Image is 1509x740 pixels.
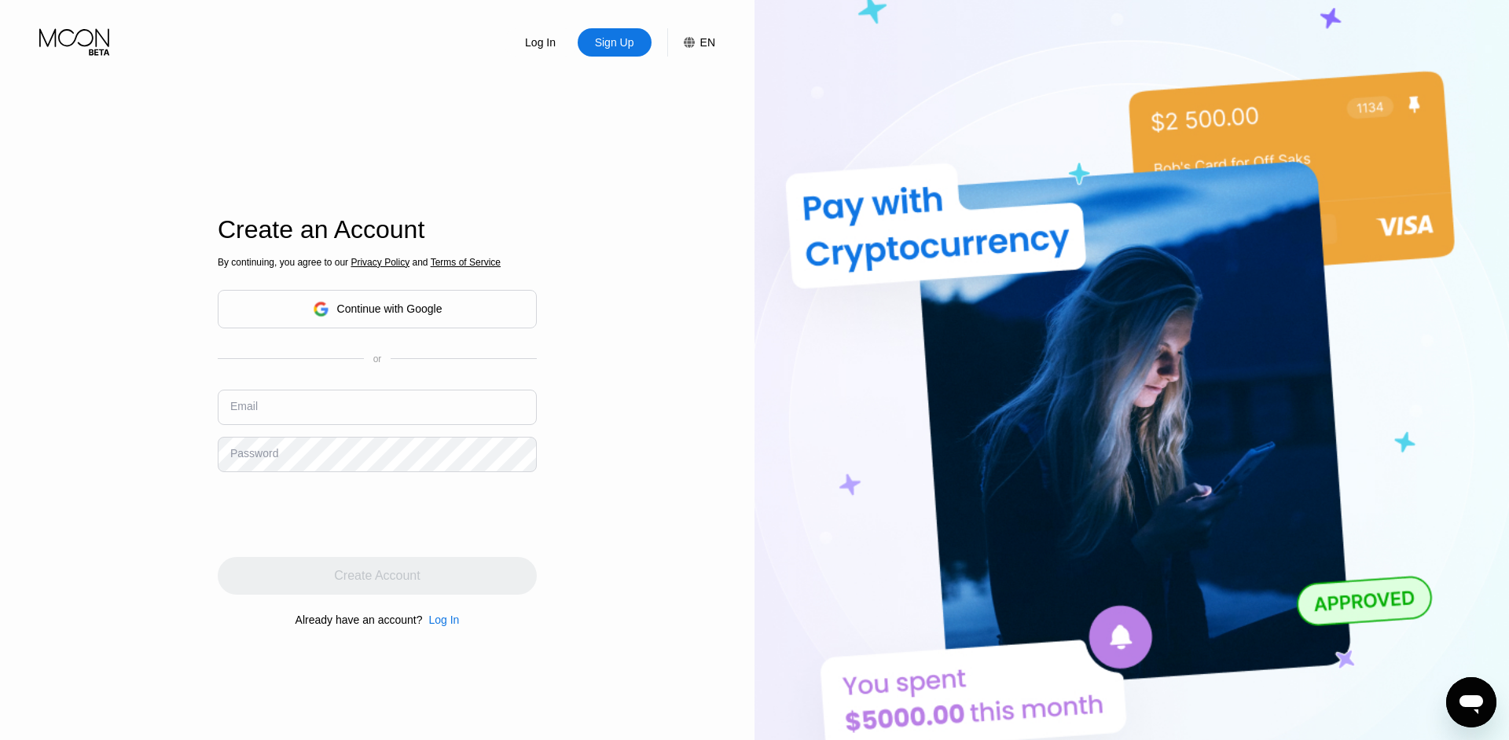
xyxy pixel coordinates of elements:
iframe: reCAPTCHA [218,484,457,545]
div: Continue with Google [337,302,442,315]
div: Password [230,447,278,460]
div: Log In [422,614,459,626]
div: Create an Account [218,215,537,244]
div: Sign Up [578,28,652,57]
span: Privacy Policy [351,257,409,268]
div: Log In [428,614,459,626]
div: EN [700,36,715,49]
span: and [409,257,431,268]
div: Email [230,400,258,412]
div: Log In [523,35,557,50]
div: Log In [504,28,578,57]
span: Terms of Service [431,257,501,268]
div: Sign Up [593,35,636,50]
div: EN [667,28,715,57]
div: By continuing, you agree to our [218,257,537,268]
div: Continue with Google [218,290,537,328]
iframe: Button to launch messaging window [1446,677,1496,727]
div: Already have an account? [296,614,423,626]
div: or [373,354,382,365]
